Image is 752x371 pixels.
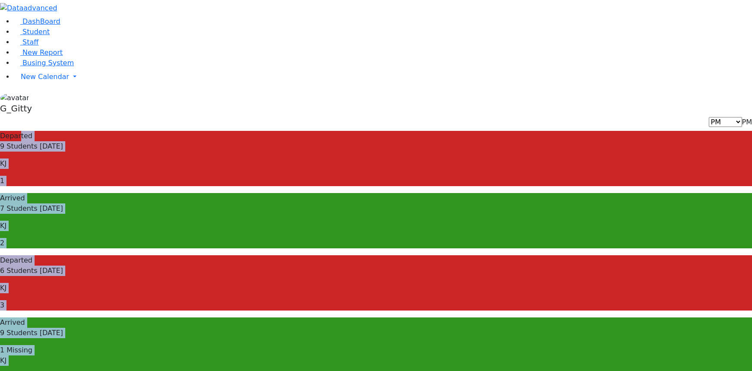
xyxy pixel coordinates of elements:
[22,38,38,46] span: Staff
[14,28,50,36] a: Student
[21,73,69,81] span: New Calendar
[14,38,38,46] a: Staff
[22,48,63,57] span: New Report
[14,48,63,57] a: New Report
[742,118,752,126] span: PM
[22,17,61,25] span: DashBoard
[14,59,74,67] a: Busing System
[14,17,61,25] a: DashBoard
[14,68,752,86] a: New Calendar
[22,28,50,36] span: Student
[22,59,74,67] span: Busing System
